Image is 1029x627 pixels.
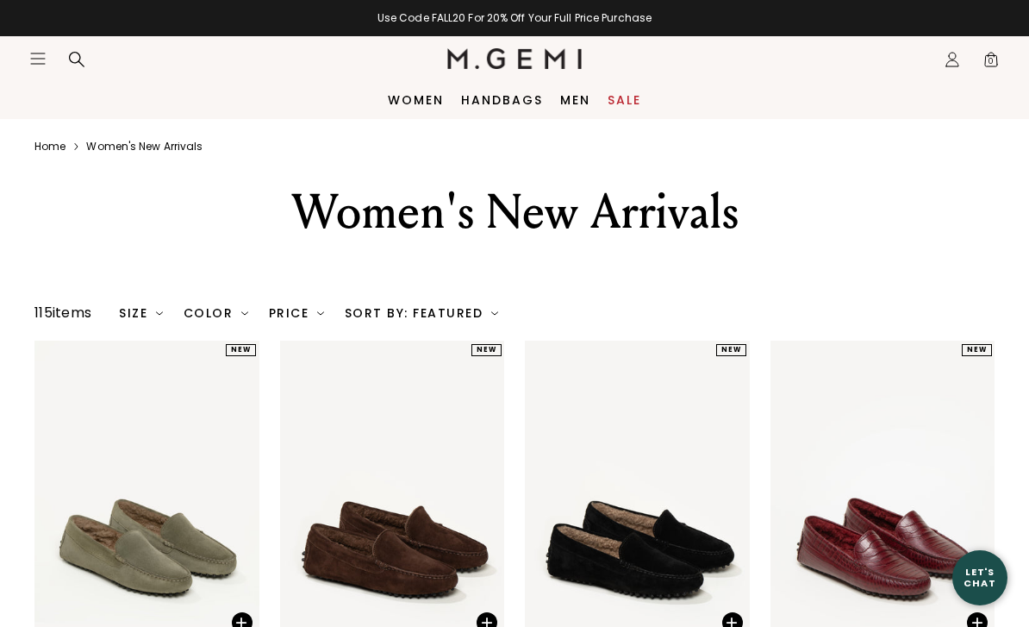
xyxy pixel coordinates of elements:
[29,50,47,67] button: Open site menu
[608,93,641,107] a: Sale
[982,54,1000,72] span: 0
[388,93,444,107] a: Women
[34,140,65,154] a: Home
[471,344,502,356] div: NEW
[184,306,248,320] div: Color
[962,344,992,356] div: NEW
[269,306,324,320] div: Price
[195,181,834,243] div: Women's New Arrivals
[86,140,203,154] a: Women's new arrivals
[119,306,163,320] div: Size
[34,303,91,323] div: 115 items
[156,310,163,317] img: chevron-down.svg
[461,93,543,107] a: Handbags
[317,310,324,317] img: chevron-down.svg
[226,344,256,356] div: NEW
[491,310,498,317] img: chevron-down.svg
[345,306,498,320] div: Sort By: Featured
[560,93,590,107] a: Men
[952,567,1007,588] div: Let's Chat
[241,310,248,317] img: chevron-down.svg
[716,344,746,356] div: NEW
[447,48,583,69] img: M.Gemi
